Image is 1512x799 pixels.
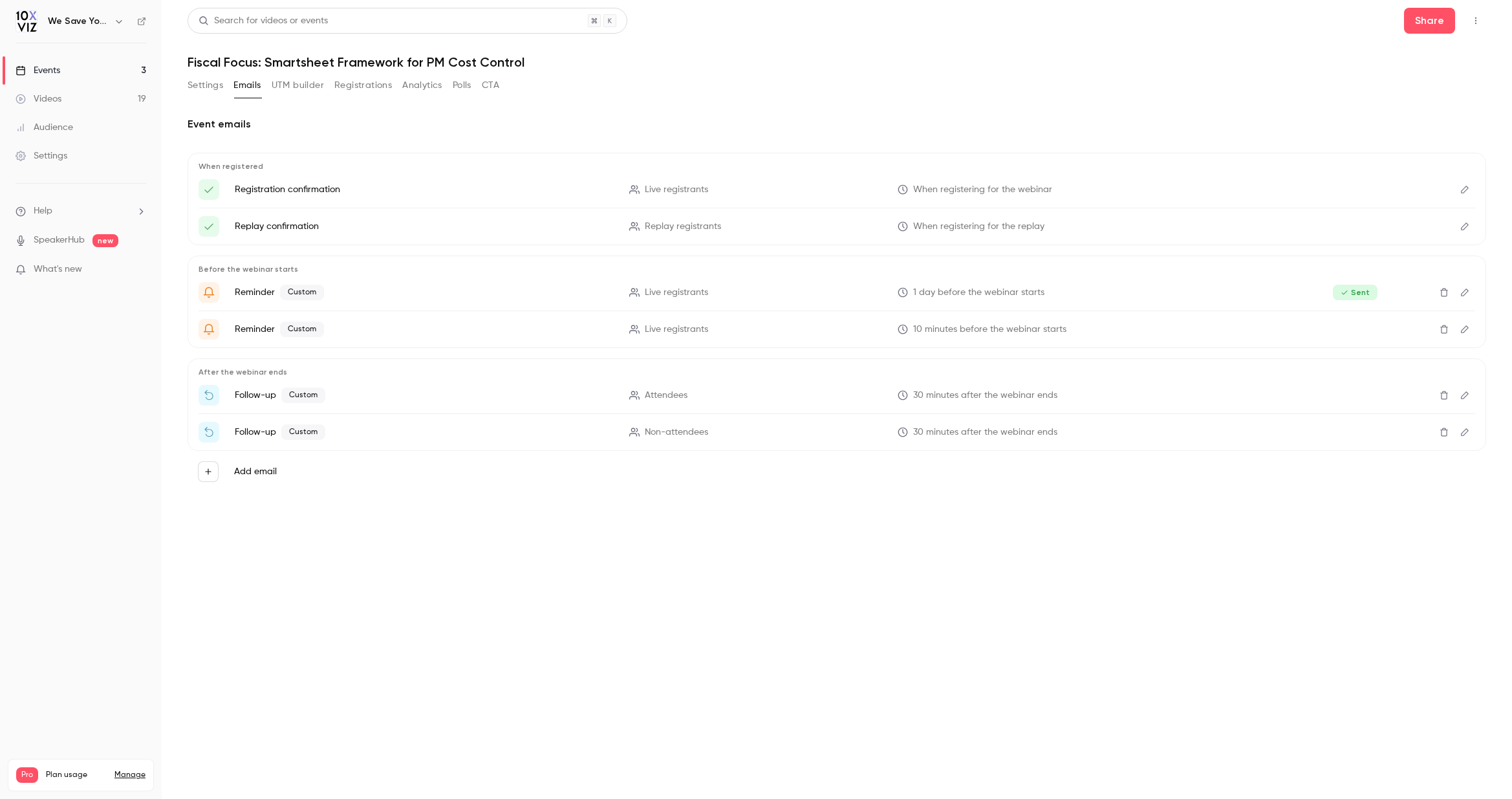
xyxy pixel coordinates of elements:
[280,285,324,300] span: Custom
[235,322,614,337] p: Reminder
[199,14,328,28] div: Search for videos or events
[131,264,146,276] iframe: Noticeable Trigger
[16,767,38,783] span: Pro
[1434,319,1454,340] button: Delete
[34,234,85,247] a: SpeakerHub
[235,285,614,300] p: Reminder
[913,183,1052,197] span: When registering for the webinar
[281,424,325,440] span: Custom
[114,770,146,780] a: Manage
[913,426,1057,439] span: 30 minutes after the webinar ends
[1434,282,1454,303] button: Delete
[645,426,708,439] span: Non-attendees
[645,323,708,336] span: Live registrants
[235,388,614,403] p: Follow-up
[199,282,1475,303] li: Happening tomorrow: Smartsheet Architecture for PM Cost Control
[16,93,61,105] div: Videos
[1404,8,1455,34] button: Share
[1434,422,1454,443] button: Delete
[645,220,721,234] span: Replay registrants
[402,75,442,96] button: Analytics
[188,116,1486,132] h2: Event emails
[1454,216,1475,237] button: Edit
[92,234,118,247] span: new
[1333,285,1377,300] span: Sent
[16,204,146,218] li: help-dropdown-opener
[34,263,82,276] span: What's new
[453,75,471,96] button: Polls
[280,322,324,337] span: Custom
[199,161,1475,171] p: When registered
[188,54,1486,70] h1: Fiscal Focus: Smartsheet Framework for PM Cost Control
[16,64,60,77] div: Events
[1434,385,1454,406] button: Delete
[188,75,223,96] button: Settings
[16,121,73,134] div: Audience
[482,75,499,96] button: CTA
[1454,282,1475,303] button: Edit
[1454,385,1475,406] button: Edit
[16,11,37,32] img: We Save You Time!
[121,785,127,793] span: 19
[233,75,261,96] button: Emails
[645,389,687,402] span: Attendees
[199,216,1475,237] li: Here's your access link to {{ event_name }}!
[48,15,109,28] h6: We Save You Time!
[1454,319,1475,340] button: Edit
[199,179,1475,200] li: Here's your access link to {{ event_name }}!
[334,75,392,96] button: Registrations
[645,286,708,300] span: Live registrants
[121,783,146,794] p: / 150
[199,264,1475,274] p: Before the webinar starts
[34,204,52,218] span: Help
[235,183,614,196] p: Registration confirmation
[913,389,1057,402] span: 30 minutes after the webinar ends
[272,75,324,96] button: UTM builder
[281,388,325,403] span: Custom
[235,220,614,233] p: Replay confirmation
[199,319,1475,340] li: 10 minutes! Get ready for PM Cost Control in Smartsheet 📊&nbsp;
[16,149,67,162] div: Settings
[234,465,277,478] label: Add email
[645,183,708,197] span: Live registrants
[913,220,1044,234] span: When registering for the replay
[199,385,1475,406] li: You joined us — now replay those highlights!
[199,422,1475,443] li: Couldn’t make it? Watch the {{ event_name }} replay!&nbsp;
[913,286,1044,300] span: 1 day before the webinar starts
[1454,179,1475,200] button: Edit
[1454,422,1475,443] button: Edit
[46,770,107,780] span: Plan usage
[16,783,41,794] p: Videos
[913,323,1066,336] span: 10 minutes before the webinar starts
[199,367,1475,377] p: After the webinar ends
[235,424,614,440] p: Follow-up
